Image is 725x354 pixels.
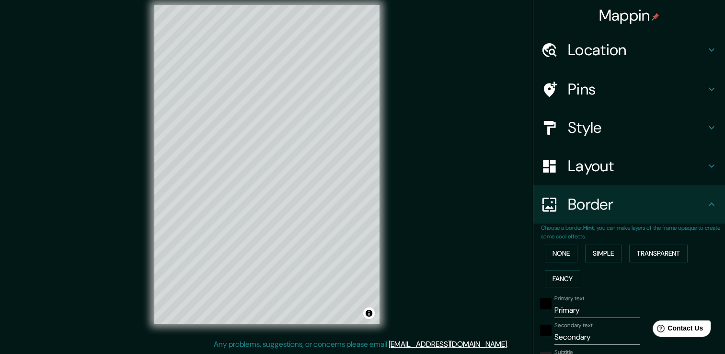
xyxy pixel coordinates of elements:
a: [EMAIL_ADDRESS][DOMAIN_NAME] [389,339,507,349]
button: None [545,245,577,262]
div: . [510,339,512,350]
div: Pins [533,70,725,108]
h4: Style [568,118,706,137]
p: Any problems, suggestions, or concerns please email . [214,339,508,350]
h4: Location [568,40,706,59]
div: . [508,339,510,350]
h4: Mappin [599,6,660,25]
p: Choose a border. : you can make layers of the frame opaque to create some cool effects. [541,224,725,241]
label: Primary text [554,295,584,303]
button: Fancy [545,270,580,288]
div: Style [533,108,725,147]
h4: Layout [568,156,706,176]
button: Simple [585,245,621,262]
div: Location [533,31,725,69]
b: Hint [583,224,594,232]
img: pin-icon.png [652,13,659,21]
iframe: Help widget launcher [640,317,714,343]
div: Border [533,185,725,224]
button: black [540,298,552,309]
h4: Border [568,195,706,214]
h4: Pins [568,80,706,99]
button: black [540,325,552,336]
button: Toggle attribution [363,307,375,319]
button: Transparent [629,245,688,262]
div: Layout [533,147,725,185]
label: Secondary text [554,321,593,330]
